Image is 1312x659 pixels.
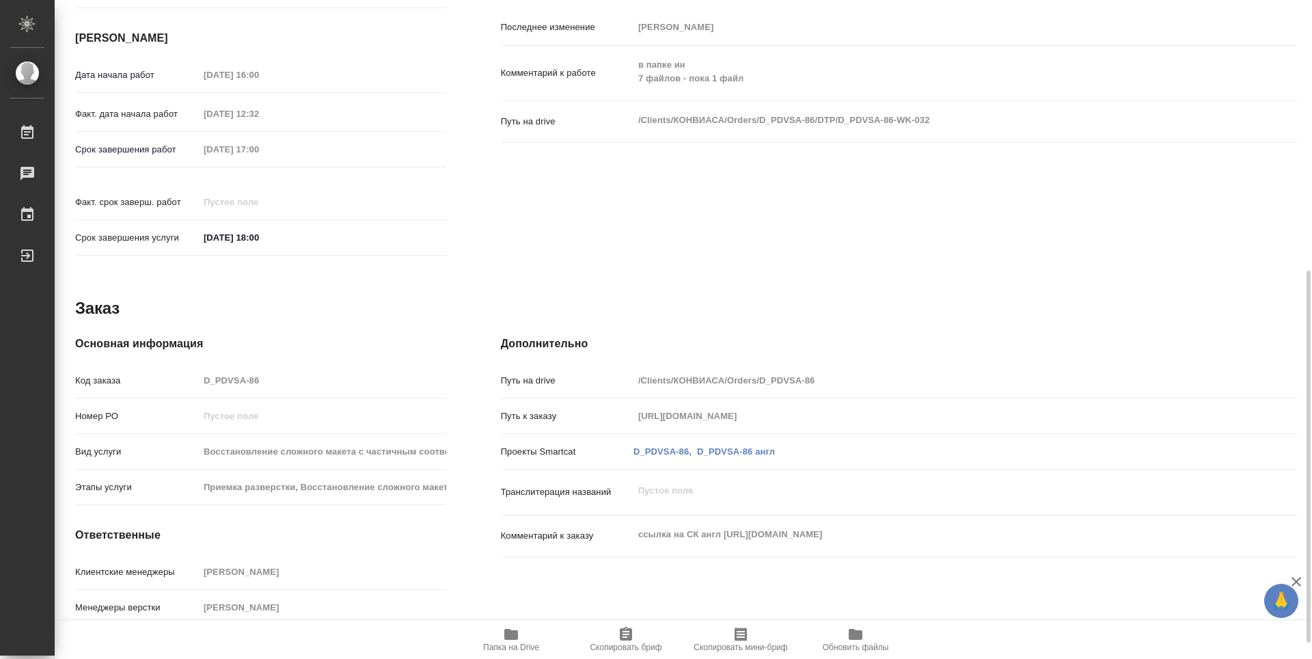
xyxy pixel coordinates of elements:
[199,104,318,124] input: Пустое поле
[75,297,120,319] h2: Заказ
[199,192,318,212] input: Пустое поле
[1264,584,1298,618] button: 🙏
[199,139,318,159] input: Пустое поле
[501,445,633,459] p: Проекты Smartcat
[633,109,1231,132] textarea: /Clients/КОНВИАСА/Orders/D_PDVSA-86/DTP/D_PDVSA-86-WK-032
[75,143,199,157] p: Срок завершения работ
[590,643,661,652] span: Скопировать бриф
[683,621,798,659] button: Скопировать мини-бриф
[798,621,913,659] button: Обновить файлы
[75,68,199,82] p: Дата начала работ
[75,601,199,615] p: Менеджеры верстки
[501,66,633,80] p: Комментарий к работе
[823,643,889,652] span: Обновить файлы
[633,523,1231,546] textarea: ссылка на СК англ [URL][DOMAIN_NAME]
[75,445,199,459] p: Вид услуги
[75,107,199,121] p: Факт. дата начала работ
[75,30,446,46] h4: [PERSON_NAME]
[501,485,633,499] p: Транслитерация названий
[633,446,692,457] a: D_PDVSA-86,
[75,409,199,423] p: Номер РО
[501,336,1297,352] h4: Дополнительно
[501,374,633,388] p: Путь на drive
[1270,587,1293,615] span: 🙏
[199,597,446,617] input: Пустое поле
[633,17,1231,37] input: Пустое поле
[199,65,318,85] input: Пустое поле
[75,565,199,579] p: Клиентские менеджеры
[75,231,199,245] p: Срок завершения услуги
[501,529,633,543] p: Комментарий к заказу
[697,446,775,457] a: D_PDVSA-86 англ
[199,228,318,247] input: ✎ Введи что-нибудь
[454,621,569,659] button: Папка на Drive
[199,477,446,497] input: Пустое поле
[569,621,683,659] button: Скопировать бриф
[694,643,787,652] span: Скопировать мини-бриф
[75,481,199,494] p: Этапы услуги
[501,21,633,34] p: Последнее изменение
[75,196,199,209] p: Факт. срок заверш. работ
[483,643,539,652] span: Папка на Drive
[501,115,633,129] p: Путь на drive
[501,409,633,423] p: Путь к заказу
[633,53,1231,90] textarea: в папке ин 7 файлов - пока 1 файл
[199,442,446,461] input: Пустое поле
[199,406,446,426] input: Пустое поле
[75,527,446,543] h4: Ответственные
[199,562,446,582] input: Пустое поле
[75,374,199,388] p: Код заказа
[199,371,446,390] input: Пустое поле
[633,371,1231,390] input: Пустое поле
[633,406,1231,426] input: Пустое поле
[75,336,446,352] h4: Основная информация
